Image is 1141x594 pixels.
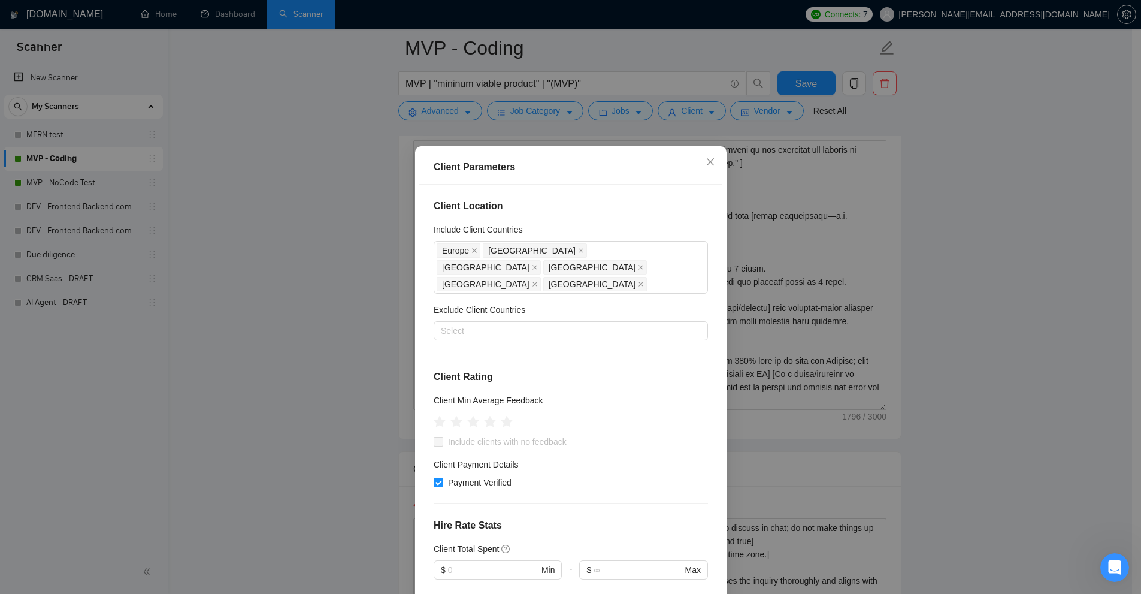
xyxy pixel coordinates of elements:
[434,199,708,213] h4: Client Location
[1100,553,1129,582] iframe: Intercom live chat
[434,223,523,236] h5: Include Client Countries
[685,564,700,577] span: Max
[694,146,727,179] button: Close
[483,243,587,258] span: United States
[484,416,496,428] span: star
[548,278,635,291] span: [GEOGRAPHIC_DATA]
[437,277,541,291] span: Qatar
[434,160,708,174] div: Client Parameters
[548,261,635,274] span: [GEOGRAPHIC_DATA]
[434,303,525,316] h5: Exclude Client Countries
[437,260,541,275] span: Canada
[437,243,480,258] span: Europe
[541,564,555,577] span: Min
[638,281,644,287] span: close
[443,436,571,449] span: Include clients with no feedback
[638,264,644,270] span: close
[531,264,537,270] span: close
[488,244,576,257] span: [GEOGRAPHIC_DATA]
[434,543,499,556] h5: Client Total Spent
[531,281,537,287] span: close
[441,564,446,577] span: $
[577,248,583,254] span: close
[586,564,591,577] span: $
[501,544,511,554] span: question-circle
[442,244,469,257] span: Europe
[434,519,708,533] h4: Hire Rate Stats
[434,370,708,384] h4: Client Rating
[434,416,446,428] span: star
[543,260,647,275] span: United Arab Emirates
[706,157,715,167] span: close
[434,394,543,407] h5: Client Min Average Feedback
[543,277,647,291] span: Australia
[594,564,682,577] input: ∞
[501,416,513,428] span: star
[467,416,479,428] span: star
[442,278,529,291] span: [GEOGRAPHIC_DATA]
[443,477,516,490] span: Payment Verified
[471,248,477,254] span: close
[450,416,462,428] span: star
[434,459,519,472] h4: Client Payment Details
[447,564,538,577] input: 0
[442,261,529,274] span: [GEOGRAPHIC_DATA]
